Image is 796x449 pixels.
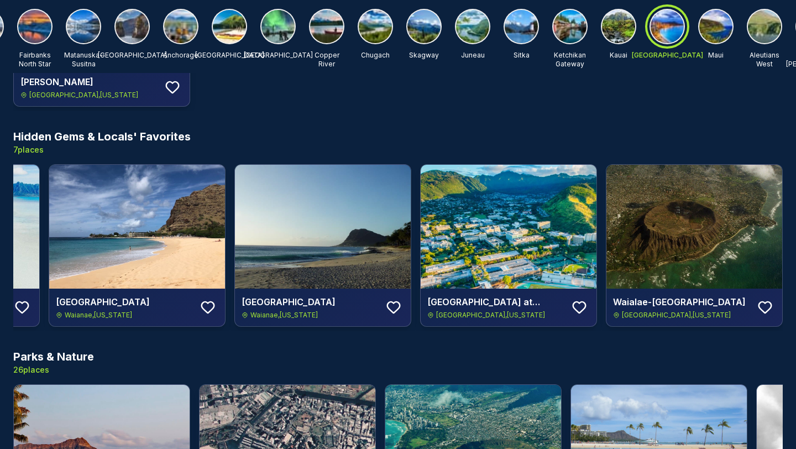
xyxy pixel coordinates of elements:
[699,10,732,43] img: Maui
[250,311,318,320] span: Waianae , [US_STATE]
[409,51,439,60] p: Skagway
[552,51,588,69] p: Ketchikan Gateway
[613,295,750,309] h4: Waialae-[GEOGRAPHIC_DATA]
[427,295,564,309] h4: [GEOGRAPHIC_DATA] at [GEOGRAPHIC_DATA]
[610,51,627,60] p: Kauai
[56,295,193,309] h4: [GEOGRAPHIC_DATA]
[606,165,782,289] img: Waialae-Kahala
[461,51,485,60] p: Juneau
[13,364,94,375] p: 26 places
[67,10,100,43] img: Matanuska-Susitna
[18,10,51,43] img: Fairbanks North Star
[213,10,246,43] img: Kodiak Island
[708,51,724,60] p: Maui
[359,10,392,43] img: Chugach
[163,51,198,60] p: Anchorage
[310,10,343,43] img: Copper River
[65,311,132,320] span: Waianae , [US_STATE]
[244,51,313,60] p: [GEOGRAPHIC_DATA]
[622,311,731,320] span: [GEOGRAPHIC_DATA] , [US_STATE]
[235,165,411,289] img: Nanakuli Beach Park
[13,144,191,155] p: 7 places
[242,295,379,309] h4: [GEOGRAPHIC_DATA]
[456,10,489,43] img: Juneau
[164,10,197,43] img: Anchorage
[553,10,586,43] img: Ketchikan Gateway
[436,311,545,320] span: [GEOGRAPHIC_DATA] , [US_STATE]
[64,51,103,69] p: Matanuska-Susitna
[514,51,530,60] p: Sitka
[602,10,635,43] img: Kauai
[13,349,94,364] h3: Parks & Nature
[29,91,138,100] span: [GEOGRAPHIC_DATA] , [US_STATE]
[421,165,596,289] img: University of Hawaiʻi at Mānoa
[17,51,53,69] p: Fairbanks North Star
[49,165,225,289] img: Makaha beach
[98,51,167,60] p: [GEOGRAPHIC_DATA]
[407,10,441,43] img: Skagway
[309,51,344,69] p: Copper River
[632,51,703,60] p: [GEOGRAPHIC_DATA]
[361,51,390,60] p: Chugach
[747,51,782,69] p: Aleutians West
[116,10,149,43] img: Kenai Peninsula
[20,75,158,88] h4: [PERSON_NAME]
[261,10,295,43] img: Southeast Fairbanks
[505,10,538,43] img: Sitka
[13,129,191,144] h3: Hidden Gems & Locals' Favorites
[748,10,781,43] img: Aleutians West
[195,51,264,60] p: [GEOGRAPHIC_DATA]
